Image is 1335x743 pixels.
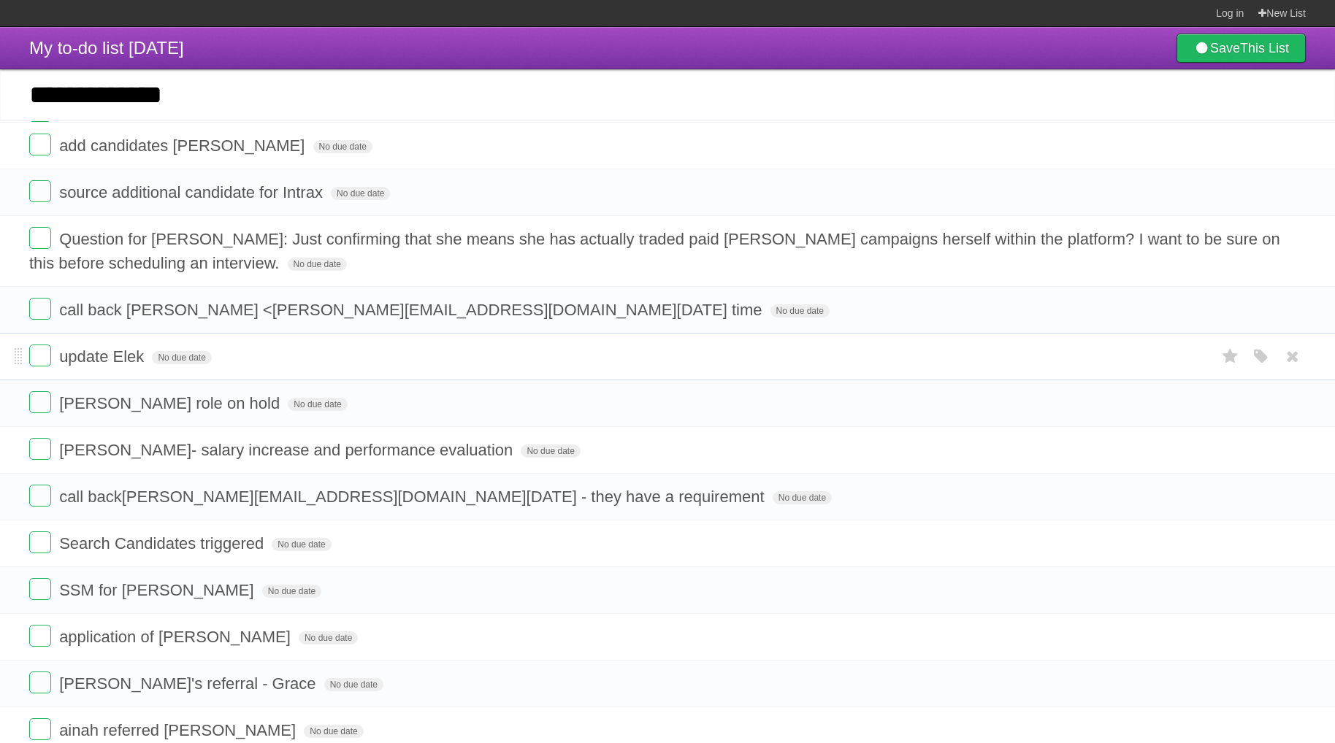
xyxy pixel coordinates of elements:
span: call back [PERSON_NAME] < [PERSON_NAME][EMAIL_ADDRESS][DOMAIN_NAME] [DATE] time [59,301,765,319]
label: Done [29,485,51,507]
span: [PERSON_NAME]- salary increase and performance evaluation [59,441,516,459]
label: Done [29,298,51,320]
span: application of [PERSON_NAME] [59,628,294,646]
span: Question for [PERSON_NAME]: Just confirming that she means she has actually traded paid [PERSON_N... [29,230,1280,272]
span: My to-do list [DATE] [29,38,184,58]
span: No due date [262,585,321,598]
span: update Elek [59,347,148,366]
span: source additional candidate for Intrax [59,183,326,201]
label: Done [29,134,51,155]
span: No due date [521,444,580,458]
a: SaveThis List [1177,34,1306,63]
label: Done [29,344,51,366]
label: Done [29,121,51,143]
span: No due date [313,140,372,153]
span: No due date [304,725,363,738]
span: No due date [324,678,383,691]
span: No due date [331,187,390,200]
span: SSM for [PERSON_NAME] [59,581,258,599]
span: Search Candidates triggered [59,534,267,553]
span: [PERSON_NAME]'s referral - Grace [59,674,319,693]
label: Done [29,531,51,553]
span: ainah referred [PERSON_NAME] [59,721,299,739]
label: Done [29,718,51,740]
label: Done [29,391,51,413]
span: No due date [152,351,211,364]
span: [PERSON_NAME] role on hold [59,394,283,412]
span: No due date [299,631,358,644]
span: No due date [773,491,832,504]
span: call back [PERSON_NAME][EMAIL_ADDRESS][DOMAIN_NAME] [DATE] - they have a requirement [59,488,768,506]
label: Done [29,625,51,647]
label: Done [29,578,51,600]
label: Done [29,438,51,460]
span: No due date [770,304,830,317]
label: Done [29,227,51,249]
label: Done [29,671,51,693]
span: No due date [288,258,347,271]
span: No due date [272,538,331,551]
span: No due date [288,398,347,411]
span: add candidates [PERSON_NAME] [59,136,308,155]
label: Star task [1217,344,1244,369]
b: This List [1240,41,1289,55]
label: Done [29,180,51,202]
